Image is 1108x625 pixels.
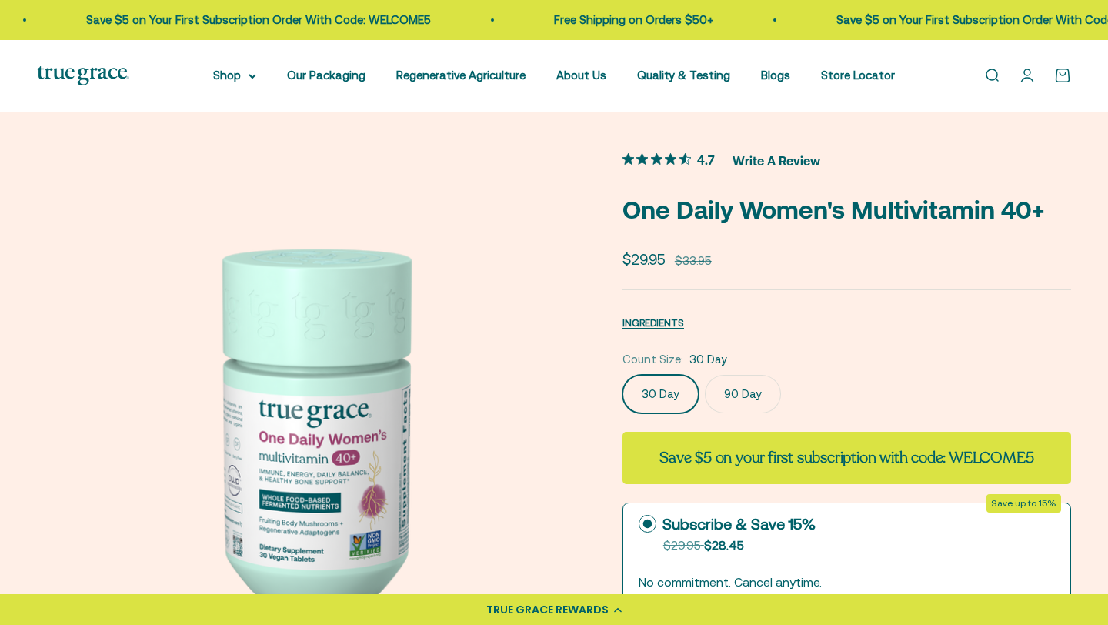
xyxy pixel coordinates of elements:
span: 4.7 [697,151,715,167]
a: Regenerative Agriculture [396,69,526,82]
sale-price: $29.95 [622,248,666,271]
button: 4.7 out 5 stars rating in total 21 reviews. Jump to reviews. [622,149,820,172]
a: Our Packaging [287,69,365,82]
a: Blogs [761,69,790,82]
a: Store Locator [821,69,895,82]
span: INGREDIENTS [622,317,684,329]
span: 30 Day [689,350,727,369]
span: Write A Review [733,149,820,172]
compare-at-price: $33.95 [675,252,712,270]
strong: Save $5 on your first subscription with code: WELCOME5 [659,447,1033,468]
a: Quality & Testing [637,69,730,82]
button: INGREDIENTS [622,313,684,332]
summary: Shop [213,66,256,85]
div: TRUE GRACE REWARDS [486,602,609,618]
a: Free Shipping on Orders $50+ [553,13,713,26]
p: One Daily Women's Multivitamin 40+ [622,190,1071,229]
p: Save $5 on Your First Subscription Order With Code: WELCOME5 [85,11,430,29]
legend: Count Size: [622,350,683,369]
a: About Us [556,69,606,82]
